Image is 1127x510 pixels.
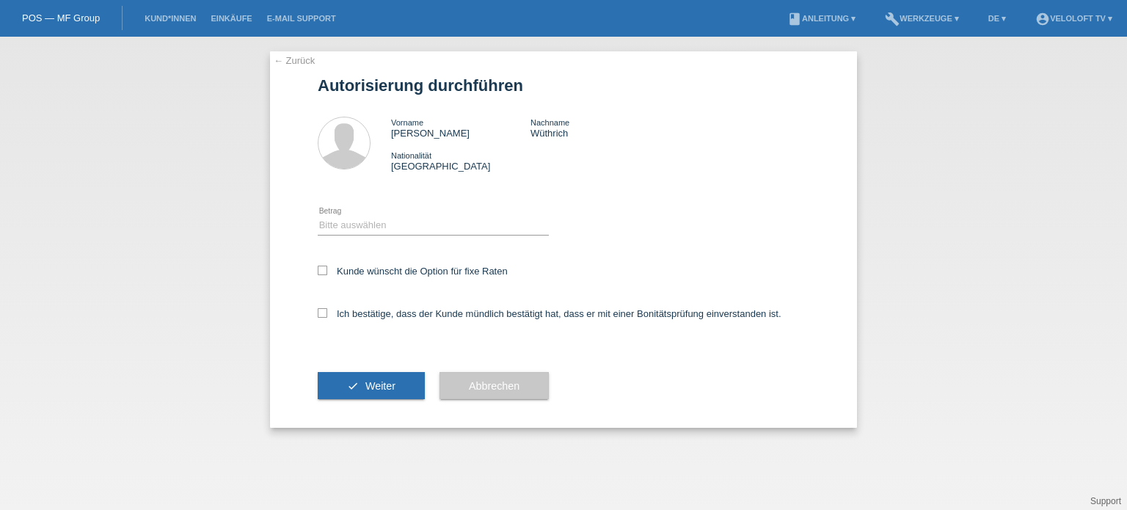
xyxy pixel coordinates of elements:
[530,118,569,127] span: Nachname
[274,55,315,66] a: ← Zurück
[260,14,343,23] a: E-Mail Support
[22,12,100,23] a: POS — MF Group
[347,380,359,392] i: check
[1090,496,1121,506] a: Support
[530,117,670,139] div: Wüthrich
[787,12,802,26] i: book
[391,118,423,127] span: Vorname
[391,150,530,172] div: [GEOGRAPHIC_DATA]
[1028,14,1120,23] a: account_circleVeloLoft TV ▾
[318,372,425,400] button: check Weiter
[1035,12,1050,26] i: account_circle
[440,372,549,400] button: Abbrechen
[318,308,781,319] label: Ich bestätige, dass der Kunde mündlich bestätigt hat, dass er mit einer Bonitätsprüfung einversta...
[878,14,966,23] a: buildWerkzeuge ▾
[391,117,530,139] div: [PERSON_NAME]
[885,12,900,26] i: build
[365,380,395,392] span: Weiter
[318,266,508,277] label: Kunde wünscht die Option für fixe Raten
[981,14,1013,23] a: DE ▾
[203,14,259,23] a: Einkäufe
[318,76,809,95] h1: Autorisierung durchführen
[391,151,431,160] span: Nationalität
[780,14,863,23] a: bookAnleitung ▾
[469,380,519,392] span: Abbrechen
[137,14,203,23] a: Kund*innen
